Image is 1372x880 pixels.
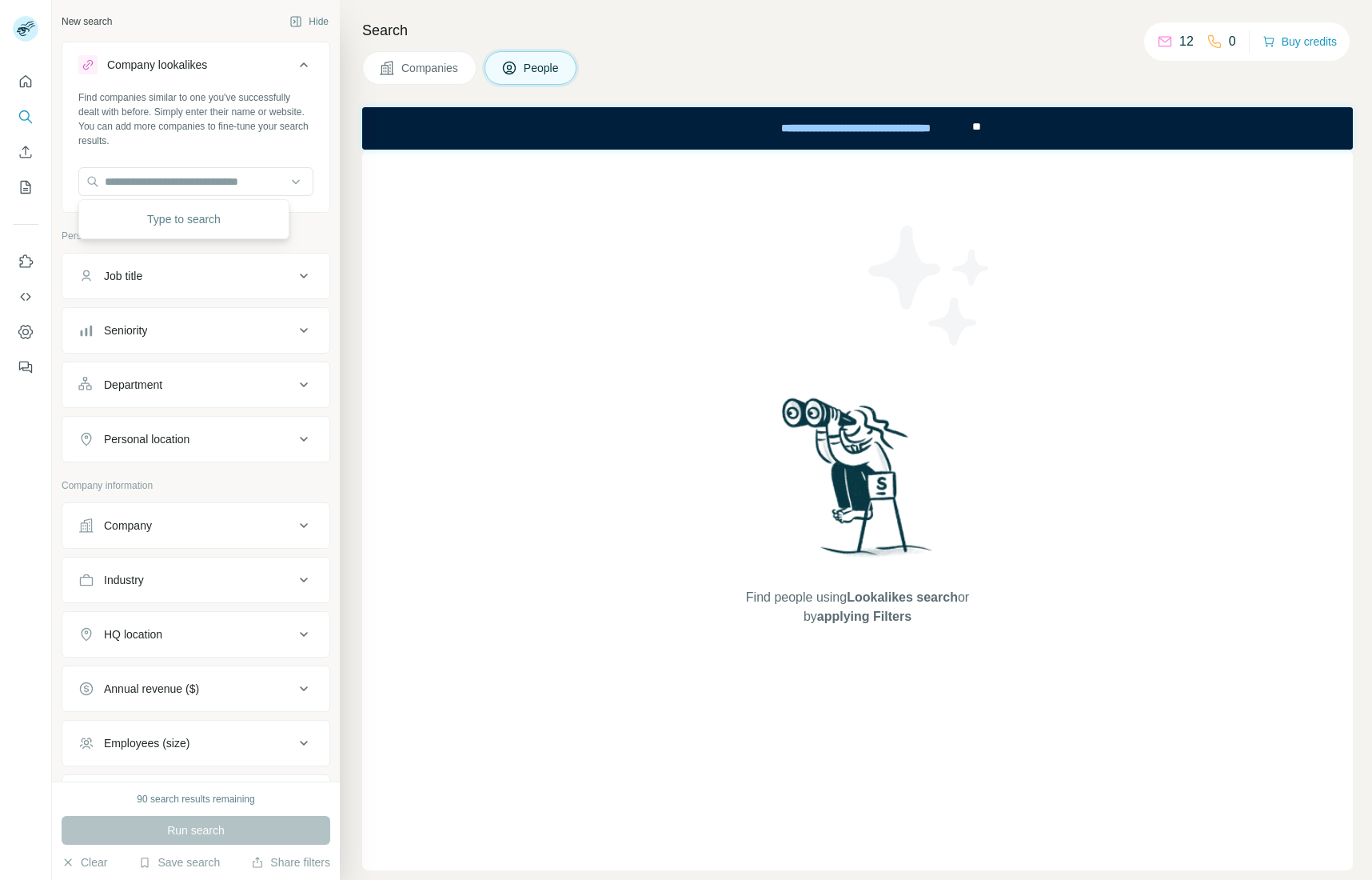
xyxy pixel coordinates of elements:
p: 12 [1179,32,1194,51]
span: applying Filters [817,610,911,623]
span: Companies [401,60,460,76]
div: Company [104,518,152,534]
button: Seniority [62,311,329,350]
button: Enrich CSV [13,138,38,166]
button: Search [13,102,38,131]
button: Hide [278,10,340,34]
div: Industry [104,572,144,588]
button: Company [62,506,329,545]
div: Type to search [82,203,285,235]
p: Personal information [62,229,330,243]
p: Company information [62,478,330,493]
img: Surfe Illustration - Stars [858,214,1002,358]
button: Industry [62,561,329,599]
button: Annual revenue ($) [62,670,329,708]
div: Find companies similar to one you've successfully dealt with before. Simply enter their name or w... [78,90,313,148]
div: Personal location [104,431,189,447]
button: Technologies [62,778,329,817]
button: Buy credits [1262,30,1337,53]
button: Quick start [13,67,38,96]
div: Employees (size) [104,735,189,751]
button: Department [62,366,329,404]
button: Job title [62,257,329,295]
button: Clear [62,854,107,870]
button: HQ location [62,615,329,654]
span: Lookalikes search [847,590,958,604]
div: Annual revenue ($) [104,681,199,697]
button: Employees (size) [62,724,329,762]
button: Dashboard [13,318,38,346]
button: Feedback [13,353,38,382]
div: Department [104,377,162,393]
div: Company lookalikes [107,57,207,73]
button: Personal location [62,420,329,458]
button: Use Surfe on LinkedIn [13,247,38,276]
iframe: Banner [362,107,1353,150]
button: Share filters [251,854,330,870]
div: New search [62,14,112,29]
h4: Search [362,19,1353,42]
button: Save search [138,854,220,870]
button: Use Surfe API [13,282,38,311]
span: Find people using or by [729,588,985,626]
p: 0 [1229,32,1236,51]
div: Seniority [104,322,147,338]
button: Company lookalikes [62,46,329,90]
div: Job title [104,268,142,284]
button: My lists [13,173,38,202]
div: HQ location [104,626,162,642]
img: Surfe Illustration - Woman searching with binoculars [775,394,941,572]
div: 90 search results remaining [137,792,254,806]
span: People [524,60,560,76]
